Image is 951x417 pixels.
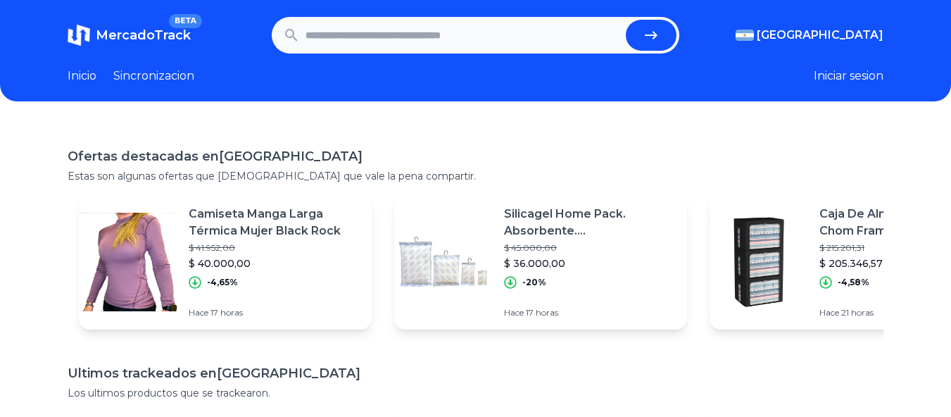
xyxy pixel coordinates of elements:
[814,68,883,85] button: Iniciar sesion
[68,24,191,46] a: MercadoTrackBETA
[504,206,676,239] p: Silicagel Home Pack. Absorbente. [GEOGRAPHIC_DATA]. Desecante.
[710,213,808,311] img: Featured image
[68,169,883,183] p: Estas son algunas ofertas que [DEMOGRAPHIC_DATA] que vale la pena compartir.
[736,27,883,44] button: [GEOGRAPHIC_DATA]
[189,242,360,254] p: $ 41.952,00
[757,27,883,44] span: [GEOGRAPHIC_DATA]
[68,386,883,400] p: Los ultimos productos que se trackearon.
[394,194,687,330] a: Featured imageSilicagel Home Pack. Absorbente. [GEOGRAPHIC_DATA]. Desecante.$ 45.000,00$ 36.000,0...
[96,27,191,43] span: MercadoTrack
[79,194,372,330] a: Featured imageCamiseta Manga Larga Térmica Mujer Black Rock$ 41.952,00$ 40.000,00-4,65%Hace 17 horas
[207,277,238,288] p: -4,65%
[394,213,493,311] img: Featured image
[504,256,676,270] p: $ 36.000,00
[68,68,96,85] a: Inicio
[169,14,202,28] span: BETA
[79,213,177,311] img: Featured image
[504,307,676,318] p: Hace 17 horas
[522,277,546,288] p: -20%
[189,307,360,318] p: Hace 17 horas
[189,256,360,270] p: $ 40.000,00
[68,147,883,166] h1: Ofertas destacadas en [GEOGRAPHIC_DATA]
[68,363,883,383] h1: Ultimos trackeados en [GEOGRAPHIC_DATA]
[736,30,754,41] img: Argentina
[113,68,194,85] a: Sincronizacion
[189,206,360,239] p: Camiseta Manga Larga Térmica Mujer Black Rock
[504,242,676,254] p: $ 45.000,00
[838,277,869,288] p: -4,58%
[68,24,90,46] img: MercadoTrack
